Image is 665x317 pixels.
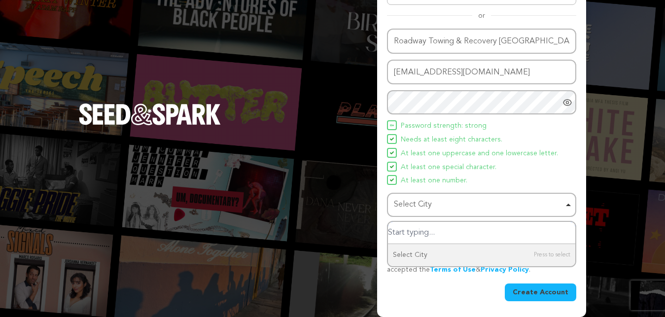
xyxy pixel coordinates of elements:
img: Seed&Spark Icon [390,137,394,141]
div: Select City [394,198,563,212]
input: Name [387,29,576,54]
span: Needs at least eight characters. [401,134,502,146]
a: Seed&Spark Homepage [79,104,221,145]
a: Terms of Use [430,266,476,273]
input: Email address [387,60,576,85]
img: Seed&Spark Icon [390,123,394,127]
button: Create Account [505,283,576,301]
span: or [472,11,491,21]
img: Seed&Spark Icon [390,178,394,182]
a: Show password as plain text. Warning: this will display your password on the screen. [562,98,572,107]
span: At least one uppercase and one lowercase letter. [401,148,558,160]
span: At least one number. [401,175,467,187]
img: Seed&Spark Icon [390,165,394,169]
input: Select City [388,222,575,244]
img: Seed&Spark Icon [390,151,394,155]
img: Seed&Spark Logo [79,104,221,125]
span: At least one special character. [401,162,496,174]
span: Password strength: strong [401,120,487,132]
a: Privacy Policy [481,266,529,273]
div: Select City [388,244,575,266]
